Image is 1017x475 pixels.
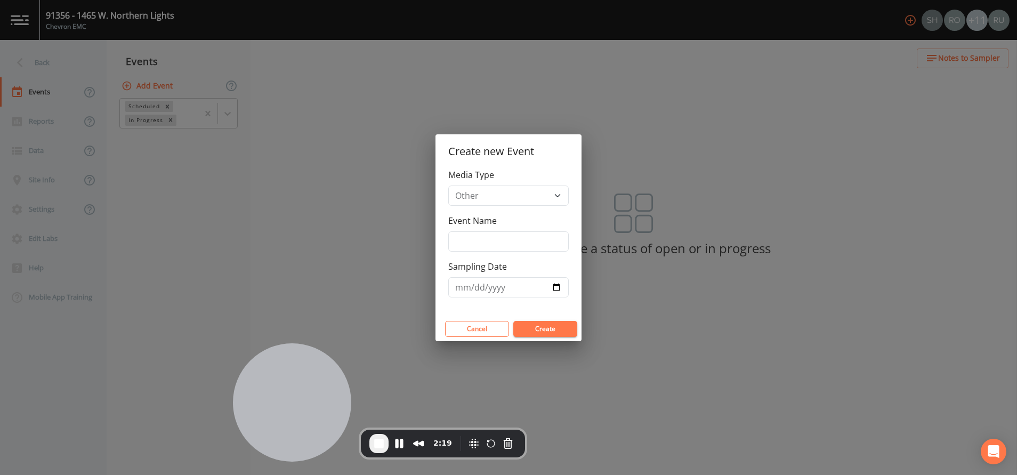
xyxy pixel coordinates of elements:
[445,321,509,337] button: Cancel
[513,321,577,337] button: Create
[435,134,582,168] h2: Create new Event
[448,260,507,273] label: Sampling Date
[448,168,494,181] label: Media Type
[981,439,1006,464] div: Open Intercom Messenger
[448,214,497,227] label: Event Name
